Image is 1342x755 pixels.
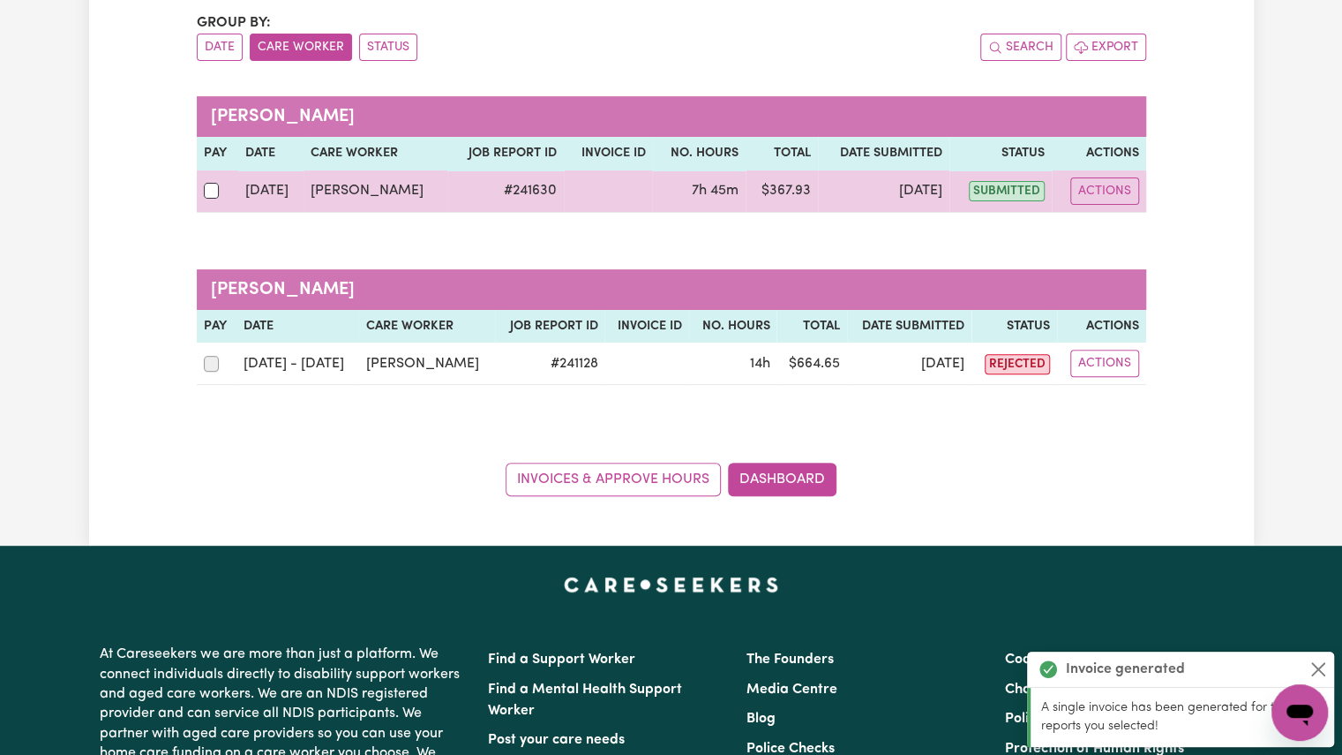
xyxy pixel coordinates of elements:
a: Invoices & Approve Hours [506,463,721,496]
a: Find a Support Worker [488,653,635,667]
a: Charter of Customer Service [1005,683,1192,697]
caption: [PERSON_NAME] [197,96,1146,137]
th: Date Submitted [847,310,971,344]
th: Care worker [304,137,447,170]
th: No. Hours [652,137,745,170]
th: Status [949,137,1052,170]
th: No. Hours [689,310,777,344]
td: # 241630 [447,170,564,213]
span: rejected [985,354,1050,374]
a: Dashboard [728,463,836,496]
th: Care worker [359,310,495,344]
th: Date [236,310,359,344]
td: [PERSON_NAME] [304,170,447,213]
th: Job Report ID [495,310,604,344]
button: Search [980,34,1061,61]
a: Find a Mental Health Support Worker [488,683,682,718]
th: Invoice ID [564,137,653,170]
th: Status [971,310,1056,344]
span: Group by: [197,16,271,30]
th: Total [746,137,818,170]
a: Code of Conduct [1005,653,1114,667]
td: [DATE] [847,343,971,385]
td: [DATE] [818,170,950,213]
td: [PERSON_NAME] [359,343,495,385]
span: submitted [969,181,1045,201]
a: Blog [746,712,776,726]
th: Actions [1057,310,1146,344]
th: Total [776,310,846,344]
button: sort invoices by care worker [250,34,352,61]
button: Actions [1070,350,1139,377]
a: Media Centre [746,683,837,697]
th: Job Report ID [447,137,564,170]
p: A single invoice has been generated for the job reports you selected! [1041,698,1323,736]
button: Export [1066,34,1146,61]
td: $ 664.65 [776,343,846,385]
span: 7 hours 45 minutes [692,184,738,198]
iframe: Button to launch messaging window [1271,684,1328,741]
th: Date Submitted [818,137,950,170]
td: $ 367.93 [746,170,818,213]
a: Careseekers home page [564,578,778,592]
th: Pay [197,310,236,344]
a: Police Check Policy [1005,712,1128,726]
strong: Invoice generated [1066,659,1185,680]
button: sort invoices by paid status [359,34,417,61]
th: Invoice ID [604,310,688,344]
th: Pay [197,137,239,170]
button: Close [1308,659,1329,680]
td: [DATE] [238,170,304,213]
span: 14 hours [749,357,769,371]
button: Actions [1070,177,1139,205]
button: sort invoices by date [197,34,243,61]
a: Post your care needs [488,733,625,747]
td: [DATE] - [DATE] [236,343,359,385]
th: Date [238,137,304,170]
td: # 241128 [495,343,604,385]
th: Actions [1052,137,1146,170]
a: The Founders [746,653,834,667]
caption: [PERSON_NAME] [197,269,1146,310]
